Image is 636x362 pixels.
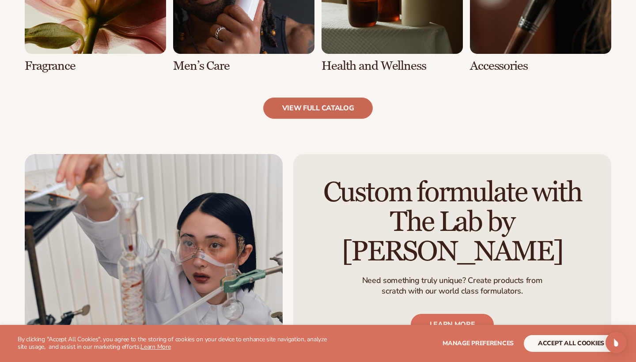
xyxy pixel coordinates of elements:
[606,332,627,353] div: Open Intercom Messenger
[362,275,542,286] p: Need something truly unique? Create products from
[411,314,494,335] a: LEARN MORE
[18,336,332,351] p: By clicking "Accept All Cookies", you agree to the storing of cookies on your device to enhance s...
[263,98,373,119] a: view full catalog
[140,343,170,351] a: Learn More
[362,286,542,296] p: scratch with our world class formulators.
[524,335,618,352] button: accept all cookies
[443,335,514,352] button: Manage preferences
[443,339,514,347] span: Manage preferences
[318,177,587,267] h2: Custom formulate with The Lab by [PERSON_NAME]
